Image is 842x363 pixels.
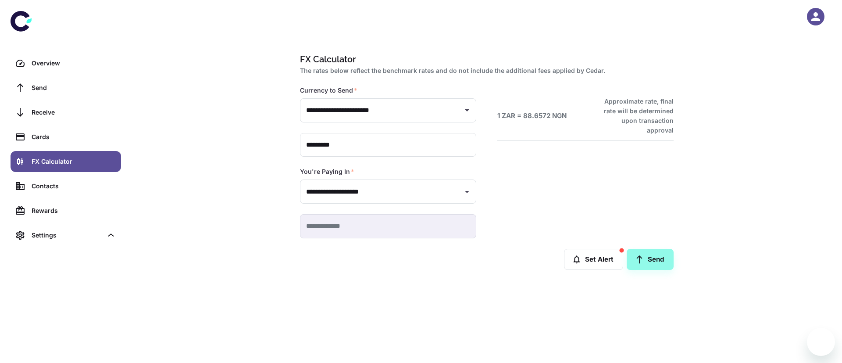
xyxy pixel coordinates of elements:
[32,132,116,142] div: Cards
[300,53,670,66] h1: FX Calculator
[807,328,835,356] iframe: Button to launch messaging window
[11,200,121,221] a: Rewards
[11,53,121,74] a: Overview
[32,108,116,117] div: Receive
[461,104,473,116] button: Open
[594,97,674,135] h6: Approximate rate, final rate will be determined upon transaction approval
[32,157,116,166] div: FX Calculator
[497,111,567,121] h6: 1 ZAR = 88.6572 NGN
[300,86,357,95] label: Currency to Send
[300,167,354,176] label: You're Paying In
[11,102,121,123] a: Receive
[11,225,121,246] div: Settings
[627,249,674,270] a: Send
[11,77,121,98] a: Send
[11,176,121,197] a: Contacts
[11,151,121,172] a: FX Calculator
[32,206,116,216] div: Rewards
[32,58,116,68] div: Overview
[32,181,116,191] div: Contacts
[564,249,623,270] button: Set Alert
[32,230,103,240] div: Settings
[32,83,116,93] div: Send
[461,186,473,198] button: Open
[11,126,121,147] a: Cards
